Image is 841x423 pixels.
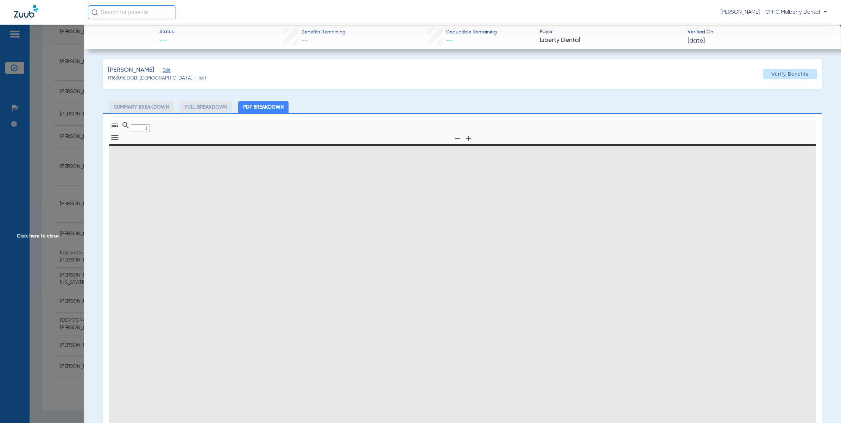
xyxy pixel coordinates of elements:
li: Summary Breakdown [109,101,174,113]
span: Payer [540,28,682,36]
span: Status [159,28,174,36]
button: Zoom In [462,133,474,144]
input: Search for patients [88,5,176,19]
span: -- [159,36,174,46]
span: Liberty Dental [540,36,682,45]
li: PDF Breakdown [238,101,289,113]
span: -- [302,37,308,44]
span: [PERSON_NAME] - CFHC Mulberry Dental [720,9,827,16]
pdf-shy-button: Find in Document [120,125,131,131]
span: Edit [163,68,169,75]
button: Toggle Sidebar [109,120,121,131]
pdf-shy-button: Zoom Out [452,138,463,144]
img: Search Icon [91,9,98,15]
button: Find in Document [120,120,132,131]
li: Full Breakdown [180,101,232,113]
iframe: Chat Widget [806,389,841,423]
span: [PERSON_NAME] [108,66,154,75]
pdf-shy-button: Zoom In [463,138,474,144]
pdf-shy-button: Toggle Sidebar [109,125,120,131]
svg: Tools [110,133,120,142]
button: Zoom Out [451,133,463,144]
span: [DATE] [688,37,705,45]
span: Verify Benefits [771,71,809,77]
span: Benefits Remaining [302,29,346,36]
span: Deductible Remaining [446,29,497,36]
button: Verify Benefits [763,69,817,79]
span: (1163016) DOB: [DEMOGRAPHIC_DATA] - HoH [108,75,206,82]
button: Tools [109,133,121,143]
input: Page [131,124,150,132]
span: Verified On [688,29,829,36]
img: Zuub Logo [14,5,38,18]
span: -- [446,37,453,44]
